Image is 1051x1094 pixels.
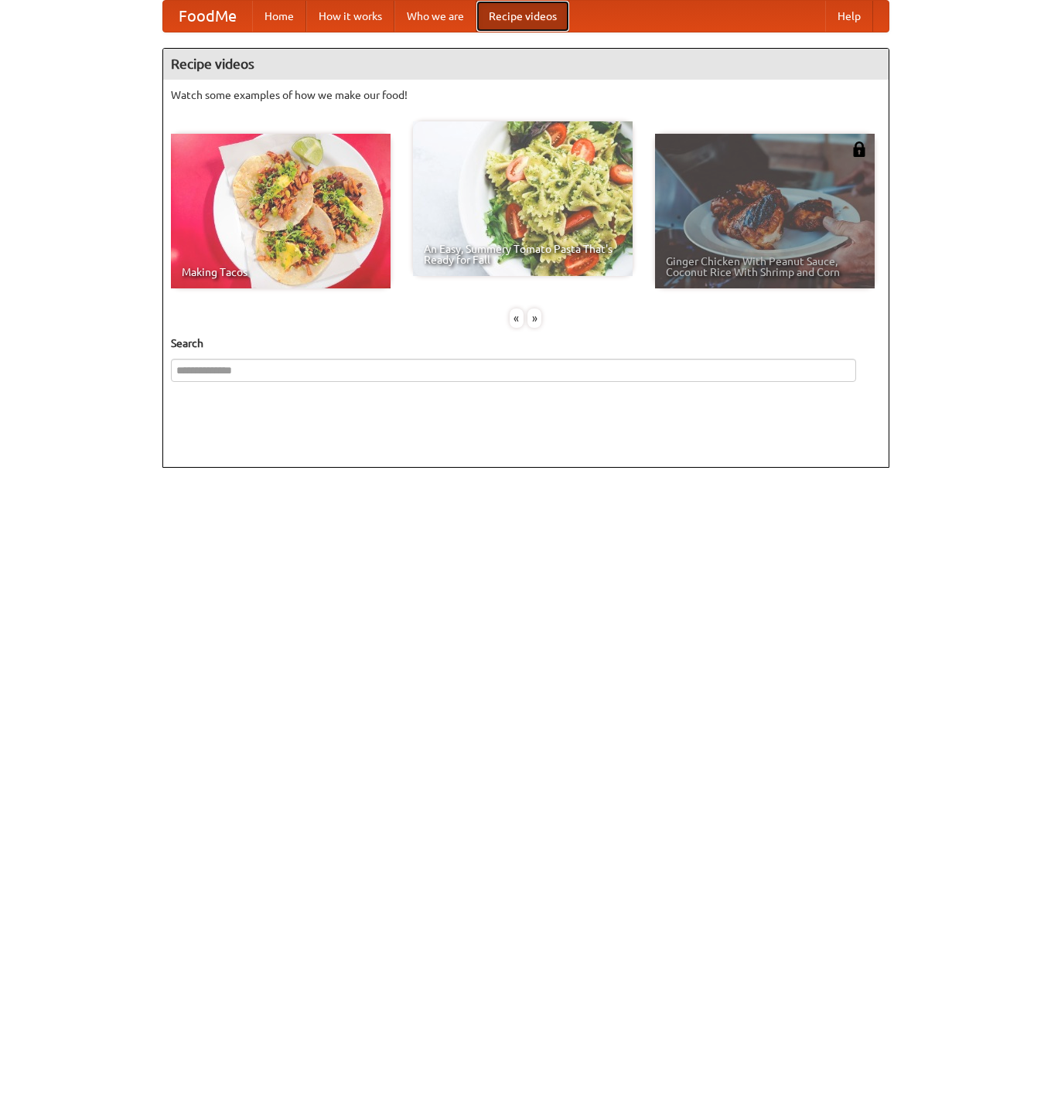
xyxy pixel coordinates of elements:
a: Who we are [394,1,476,32]
span: An Easy, Summery Tomato Pasta That's Ready for Fall [424,244,622,265]
img: 483408.png [851,141,867,157]
h4: Recipe videos [163,49,889,80]
a: Recipe videos [476,1,569,32]
a: How it works [306,1,394,32]
p: Watch some examples of how we make our food! [171,87,881,103]
a: Making Tacos [171,134,391,288]
a: FoodMe [163,1,252,32]
a: An Easy, Summery Tomato Pasta That's Ready for Fall [413,121,633,276]
div: « [510,308,524,328]
h5: Search [171,336,881,351]
a: Home [252,1,306,32]
a: Help [825,1,873,32]
span: Making Tacos [182,267,380,278]
div: » [527,308,541,328]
